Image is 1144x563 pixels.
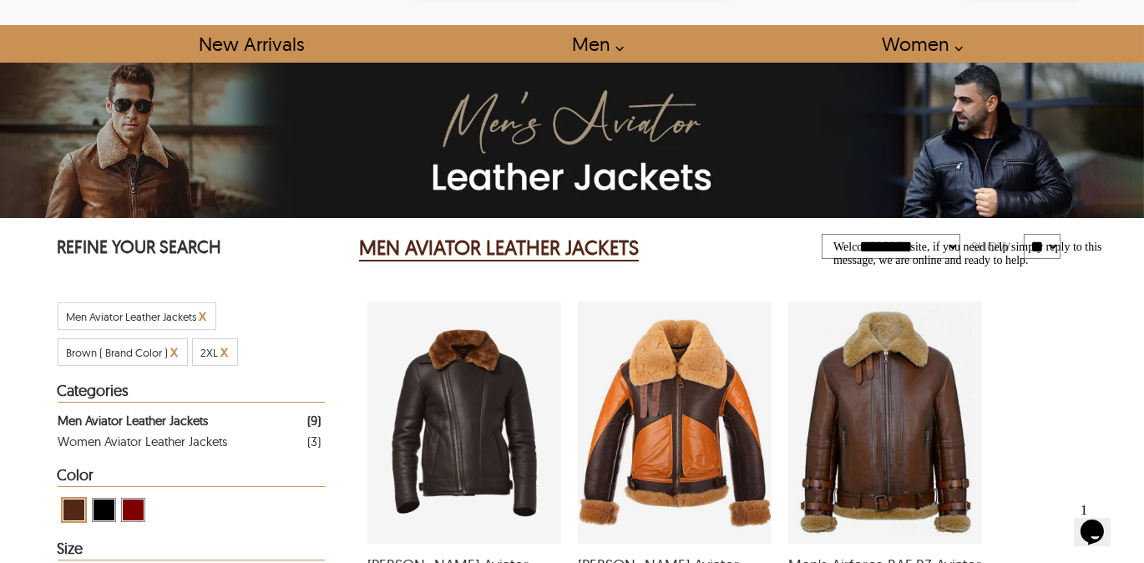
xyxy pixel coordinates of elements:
[58,431,321,452] a: Filter Women Aviator Leather Jackets
[58,410,209,431] div: Men Aviator Leather Jackets
[307,410,321,431] div: ( 9 )
[827,234,1127,488] iframe: chat widget
[58,410,321,431] a: Filter Men Aviator Leather Jackets
[863,25,973,63] a: Shop Women Leather Jackets
[58,431,228,452] div: Women Aviator Leather Jackets
[7,7,276,33] span: Welcome to our site, if you need help simply reply to this message, we are online and ready to help.
[67,346,169,359] span: Filter Brown ( Brand Color )
[359,231,802,265] div: Men Aviator Leather Jackets 9 Results Found
[92,498,116,522] div: View Black Men Aviator Leather Jackets
[221,342,229,361] span: Cancel Filter
[960,232,1024,261] div: Show:
[201,346,219,359] span: Filter 2XL
[7,7,307,33] div: Welcome to our site, if you need help simply reply to this message, we are online and ready to help.
[1074,496,1127,546] iframe: chat widget
[200,306,207,325] span: x
[180,25,323,63] a: Shop New Arrivals
[61,497,87,523] div: View Brown ( Brand Color ) Men Aviator Leather Jackets
[67,310,197,323] span: Filter Men Aviator Leather Jackets
[121,498,145,522] div: View Maroon Men Aviator Leather Jackets
[553,25,633,63] a: shop men's leather jackets
[171,342,179,361] span: Cancel Filter
[58,467,326,487] div: Heading Filter Men Aviator Leather Jackets by Color
[307,431,321,452] div: ( 3 )
[58,540,326,560] div: Heading Filter Men Aviator Leather Jackets by Size
[200,310,207,323] a: Cancel Filter
[58,383,326,403] div: Heading Filter Men Aviator Leather Jackets by Categories
[359,235,639,261] h2: MEN AVIATOR LEATHER JACKETS
[58,235,326,262] p: REFINE YOUR SEARCH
